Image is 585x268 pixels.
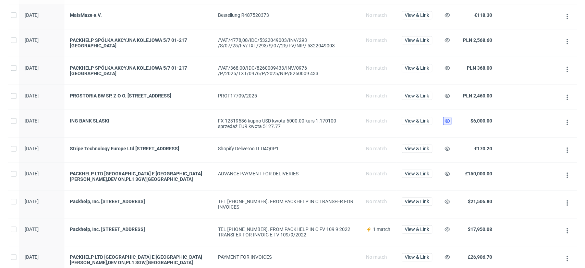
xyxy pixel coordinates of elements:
a: PACKHELP LTD [GEOGRAPHIC_DATA] E [GEOGRAPHIC_DATA][PERSON_NAME],DEV ON,PL1 3GW,[GEOGRAPHIC_DATA] [70,171,207,182]
span: View & Link [405,199,429,204]
span: No match [366,118,387,124]
span: [DATE] [25,226,39,232]
div: PROF17709/2025 [218,93,355,98]
span: View & Link [405,66,429,70]
a: View & Link [402,118,432,124]
span: No match [366,37,387,43]
span: No match [366,199,387,204]
a: PACKHELP SPÓŁKA AKCYJNA KOLEJOWA 5/7 01-217 [GEOGRAPHIC_DATA] [70,37,207,48]
span: $6,000.00 [471,118,492,124]
a: PACKHELP LTD [GEOGRAPHIC_DATA] E [GEOGRAPHIC_DATA][PERSON_NAME],DEV ON,PL1 3GW,[GEOGRAPHIC_DATA] [70,254,207,265]
span: €118.30 [474,12,492,18]
span: $17,950.08 [468,226,492,232]
a: View & Link [402,65,432,71]
span: No match [366,65,387,71]
span: View & Link [405,13,429,18]
a: View & Link [402,93,432,98]
div: Shopify Deliveroo IT U4Q0P1 [218,146,355,151]
span: No match [366,171,387,176]
div: ADVANCE PAYMENT FOR DELIVERIES [218,171,355,176]
a: View & Link [402,146,432,151]
span: £150,000.00 [465,171,492,176]
span: No match [366,12,387,18]
span: View & Link [405,38,429,43]
a: MaisMaze e.V. [70,12,207,18]
div: TEL [PHONE_NUMBER]. FROM PACKHELP IN C FV 109 9 2022 TRANSFER FOR INVOIC E FV 109/9/2022 [218,226,355,237]
a: View & Link [402,12,432,18]
a: PACKHELP SPÓŁKA AKCYJNA KOLEJOWA 5/7 01-217 [GEOGRAPHIC_DATA] [70,65,207,76]
span: View & Link [405,93,429,98]
div: TEL [PHONE_NUMBER]. FROM PACKHELP IN C TRANSFER FOR INVOICES [218,199,355,210]
button: View & Link [402,144,432,153]
a: View & Link [402,171,432,176]
span: View & Link [405,227,429,232]
span: [DATE] [25,146,39,151]
button: View & Link [402,197,432,206]
a: ING BANK SLASKI [70,118,207,124]
span: View & Link [405,118,429,123]
span: €170.20 [474,146,492,151]
button: View & Link [402,36,432,44]
span: PLN 2,568.60 [463,37,492,43]
span: $21,506.80 [468,199,492,204]
a: Packhelp, Inc. [STREET_ADDRESS] [70,199,207,204]
div: FX 12319586 kupno USD kwota 6000.00 kurs 1.170100 sprzedaż EUR kwota 5127.77 [218,118,355,129]
span: PLN 368.00 [467,65,492,71]
div: /VAT/4778,08/IDC/5322049003/INV/293 /S/07/25/FV/TXT/293/S/07/25/FV/NIP/ 5322049003 [218,37,355,48]
button: View & Link [402,225,432,233]
span: [DATE] [25,12,39,18]
div: Bestellung R487520373 [218,12,355,18]
a: View & Link [402,254,432,260]
span: [DATE] [25,65,39,71]
span: [DATE] [25,118,39,124]
span: View & Link [405,171,429,176]
a: PROSTORIA BW SP. Z O O. [STREET_ADDRESS] [70,93,207,98]
span: No match [366,93,387,98]
span: No match [366,254,387,260]
span: PLN 2,460.00 [463,93,492,98]
span: [DATE] [25,199,39,204]
button: View & Link [402,92,432,100]
a: View & Link [402,226,432,232]
span: View & Link [405,255,429,259]
a: Stripe Technology Europe Ltd [STREET_ADDRESS] [70,146,207,151]
span: [DATE] [25,93,39,98]
span: 1 match [373,226,390,232]
span: [DATE] [25,37,39,43]
span: [DATE] [25,171,39,176]
button: View & Link [402,117,432,125]
span: View & Link [405,146,429,151]
span: [DATE] [25,254,39,260]
div: /VAT/368,00/IDC/8260009433/INV/0976 /P/2025/TXT/0976/P/2025/NIP/8260009 433 [218,65,355,76]
a: View & Link [402,199,432,204]
button: View & Link [402,64,432,72]
div: PAYMENT FOR INVOICES [218,254,355,260]
a: View & Link [402,37,432,43]
button: View & Link [402,11,432,19]
a: Packhelp, Inc. [STREET_ADDRESS] [70,226,207,232]
span: No match [366,146,387,151]
button: View & Link [402,170,432,178]
button: View & Link [402,253,432,261]
span: £26,906.70 [468,254,492,260]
